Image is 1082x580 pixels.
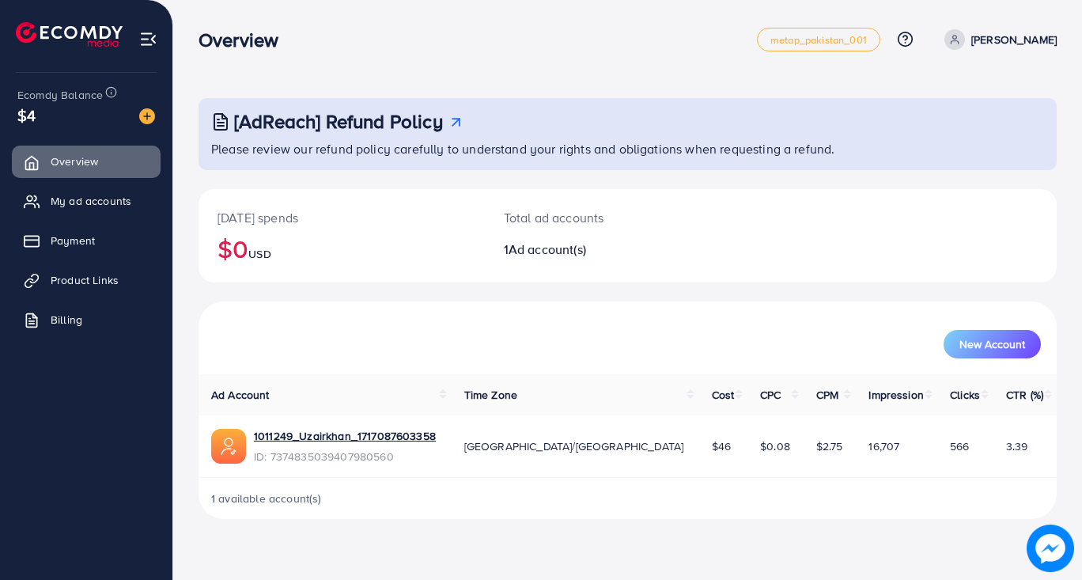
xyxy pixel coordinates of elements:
img: image [1027,525,1074,572]
span: Time Zone [464,387,517,403]
a: metap_pakistan_001 [757,28,880,51]
span: Clicks [950,387,980,403]
span: 1 available account(s) [211,491,322,506]
button: New Account [944,330,1041,358]
span: USD [248,246,270,262]
span: $2.75 [816,438,843,454]
p: [PERSON_NAME] [971,30,1057,49]
a: [PERSON_NAME] [938,29,1057,50]
span: Billing [51,312,82,328]
span: Ecomdy Balance [17,87,103,103]
span: $4 [17,104,36,127]
h2: $0 [218,233,466,263]
a: Payment [12,225,161,256]
span: My ad accounts [51,193,131,209]
span: New Account [959,339,1025,350]
span: ID: 7374835039407980560 [254,449,436,464]
span: Cost [712,387,735,403]
a: 1011249_Uzairkhan_1717087603358 [254,428,436,444]
span: 3.39 [1006,438,1028,454]
span: $46 [712,438,731,454]
span: 16,707 [868,438,899,454]
a: Overview [12,146,161,177]
img: image [139,108,155,124]
span: CTR (%) [1006,387,1043,403]
h3: [AdReach] Refund Policy [234,110,443,133]
span: Ad account(s) [509,241,586,258]
h2: 1 [504,242,680,257]
span: [GEOGRAPHIC_DATA]/[GEOGRAPHIC_DATA] [464,438,684,454]
span: Product Links [51,272,119,288]
h3: Overview [199,28,291,51]
a: Billing [12,304,161,335]
img: ic-ads-acc.e4c84228.svg [211,429,246,464]
span: Overview [51,154,98,169]
p: Please review our refund policy carefully to understand your rights and obligations when requesti... [211,139,1047,158]
a: Product Links [12,264,161,296]
img: menu [139,30,157,48]
p: [DATE] spends [218,208,466,227]
span: CPC [760,387,781,403]
span: $0.08 [760,438,790,454]
span: 566 [950,438,969,454]
span: Impression [868,387,924,403]
span: Ad Account [211,387,270,403]
span: metap_pakistan_001 [770,35,867,45]
a: My ad accounts [12,185,161,217]
span: Payment [51,233,95,248]
span: CPM [816,387,838,403]
p: Total ad accounts [504,208,680,227]
img: logo [16,22,123,47]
